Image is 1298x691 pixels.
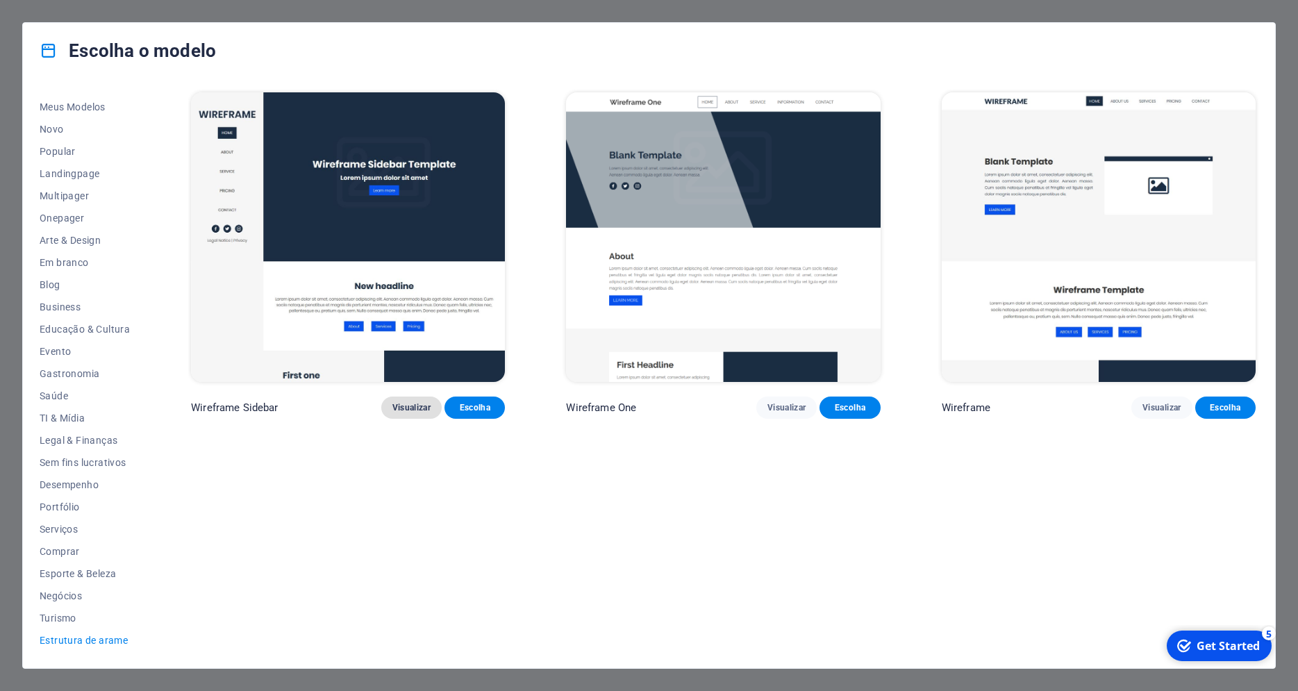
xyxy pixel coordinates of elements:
button: Visualizar [1131,397,1192,419]
button: Estrutura de arame [40,629,130,651]
span: Educação & Cultura [40,324,130,335]
span: Meus Modelos [40,101,130,113]
button: Visualizar [756,397,817,419]
span: Em branco [40,257,130,268]
button: Gastronomia [40,363,130,385]
div: 5 [103,1,117,15]
button: Escolha [444,397,505,419]
span: Escolha [1206,402,1245,413]
span: Legal & Finanças [40,435,130,446]
button: Arte & Design [40,229,130,251]
span: TI & Mídia [40,413,130,424]
button: Portfólio [40,496,130,518]
span: Desempenho [40,479,130,490]
button: Popular [40,140,130,163]
button: TI & Mídia [40,407,130,429]
span: Evento [40,346,130,357]
button: Comprar [40,540,130,563]
button: Em branco [40,251,130,274]
span: Saúde [40,390,130,401]
button: Sem fins lucrativos [40,451,130,474]
p: Wireframe Sidebar [191,401,278,415]
span: Visualizar [767,402,806,413]
button: Serviços [40,518,130,540]
span: Business [40,301,130,313]
button: Blog [40,274,130,296]
button: Esporte & Beleza [40,563,130,585]
span: Portfólio [40,501,130,513]
span: Turismo [40,613,130,624]
div: Get Started 5 items remaining, 0% complete [8,6,113,36]
button: Novo [40,118,130,140]
span: Onepager [40,213,130,224]
p: Wireframe One [566,401,636,415]
span: Visualizar [1142,402,1181,413]
button: Meus Modelos [40,96,130,118]
span: Escolha [456,402,494,413]
img: Wireframe [942,92,1256,382]
span: Escolha [831,402,869,413]
span: Novo [40,124,130,135]
button: Multipager [40,185,130,207]
span: Estrutura de arame [40,635,130,646]
span: Esporte & Beleza [40,568,130,579]
span: Sem fins lucrativos [40,457,130,468]
span: Landingpage [40,168,130,179]
span: Comprar [40,546,130,557]
button: Negócios [40,585,130,607]
button: Escolha [819,397,880,419]
button: Business [40,296,130,318]
button: Landingpage [40,163,130,185]
span: Arte & Design [40,235,130,246]
button: Evento [40,340,130,363]
span: Serviços [40,524,130,535]
button: Desempenho [40,474,130,496]
button: Legal & Finanças [40,429,130,451]
span: Multipager [40,190,130,201]
span: Gastronomia [40,368,130,379]
button: Educação & Cultura [40,318,130,340]
button: Visualizar [381,397,442,419]
button: Escolha [1195,397,1256,419]
span: Negócios [40,590,130,601]
img: Wireframe One [566,92,880,382]
h4: Escolha o modelo [40,40,216,62]
img: Wireframe Sidebar [191,92,505,382]
span: Popular [40,146,130,157]
span: Visualizar [392,402,431,413]
button: Turismo [40,607,130,629]
button: Saúde [40,385,130,407]
div: Get Started [38,13,101,28]
span: Blog [40,279,130,290]
p: Wireframe [942,401,990,415]
button: Onepager [40,207,130,229]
